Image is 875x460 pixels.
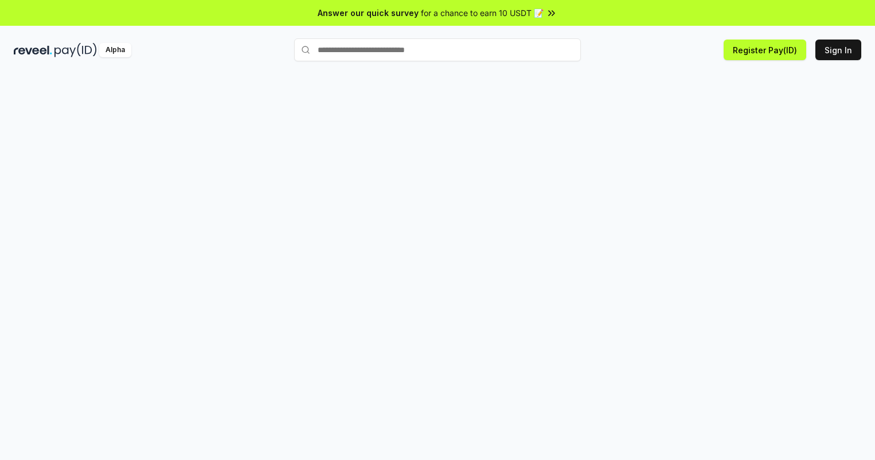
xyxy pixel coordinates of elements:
[421,7,544,19] span: for a chance to earn 10 USDT 📝
[318,7,419,19] span: Answer our quick survey
[14,43,52,57] img: reveel_dark
[724,40,806,60] button: Register Pay(ID)
[54,43,97,57] img: pay_id
[815,40,861,60] button: Sign In
[99,43,131,57] div: Alpha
